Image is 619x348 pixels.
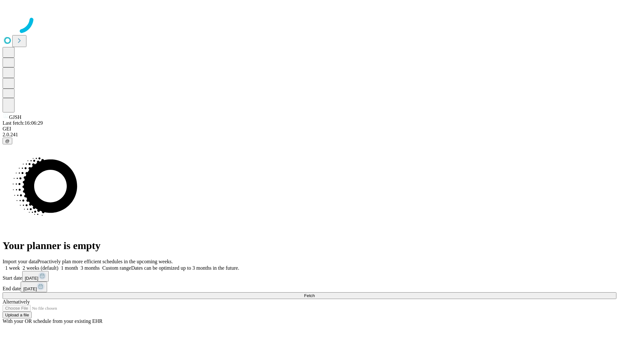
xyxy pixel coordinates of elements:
[21,282,47,292] button: [DATE]
[23,265,58,271] span: 2 weeks (default)
[3,312,32,318] button: Upload a file
[3,138,12,144] button: @
[23,286,37,291] span: [DATE]
[25,276,38,281] span: [DATE]
[9,114,21,120] span: GJSH
[3,271,616,282] div: Start date
[3,292,616,299] button: Fetch
[5,139,10,143] span: @
[3,282,616,292] div: End date
[3,132,616,138] div: 2.0.241
[61,265,78,271] span: 1 month
[22,271,49,282] button: [DATE]
[5,265,20,271] span: 1 week
[102,265,131,271] span: Custom range
[3,120,43,126] span: Last fetch: 16:06:29
[131,265,239,271] span: Dates can be optimized up to 3 months in the future.
[304,293,315,298] span: Fetch
[3,259,37,264] span: Import your data
[81,265,100,271] span: 3 months
[37,259,173,264] span: Proactively plan more efficient schedules in the upcoming weeks.
[3,299,30,304] span: Alternatively
[3,126,616,132] div: GEI
[3,318,103,324] span: With your OR schedule from your existing EHR
[3,240,616,252] h1: Your planner is empty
